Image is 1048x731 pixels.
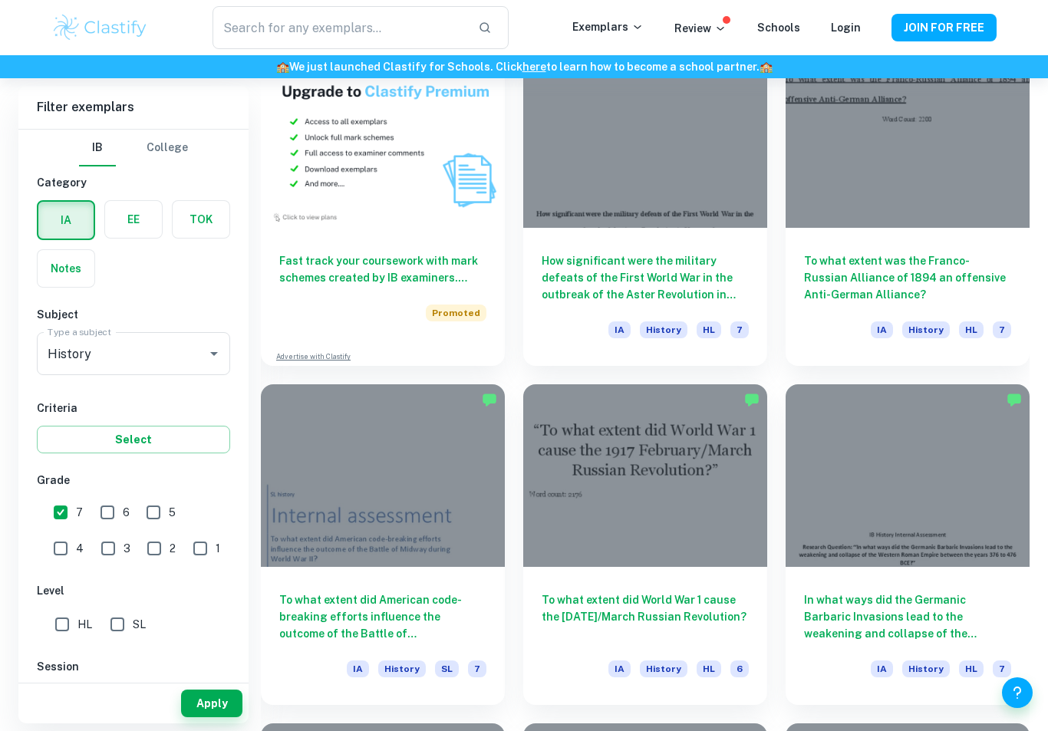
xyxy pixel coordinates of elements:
[608,321,631,338] span: IA
[730,321,749,338] span: 7
[523,384,767,706] a: To what extent did World War 1 cause the [DATE]/March Russian Revolution?IAHistoryHL6
[279,252,486,286] h6: Fast track your coursework with mark schemes created by IB examiners. Upgrade now
[959,660,984,677] span: HL
[347,660,369,677] span: IA
[216,540,220,557] span: 1
[640,660,687,677] span: History
[79,130,188,166] div: Filter type choice
[542,252,749,303] h6: How significant were the military defeats of the First World War in the outbreak of the Aster Rev...
[37,174,230,191] h6: Category
[79,130,116,166] button: IB
[3,58,1045,75] h6: We just launched Clastify for Schools. Click to learn how to become a school partner.
[522,61,546,73] a: here
[871,660,893,677] span: IA
[123,504,130,521] span: 6
[786,384,1030,706] a: In what ways did the Germanic Barbaric Invasions lead to the weakening and collapse of the Wester...
[147,130,188,166] button: College
[38,250,94,287] button: Notes
[640,321,687,338] span: History
[37,472,230,489] h6: Grade
[170,540,176,557] span: 2
[76,540,84,557] span: 4
[993,321,1011,338] span: 7
[786,44,1030,366] a: To what extent was the Franco-Russian Alliance of 1894 an offensive Anti-German Alliance?IAHistor...
[697,321,721,338] span: HL
[572,18,644,35] p: Exemplars
[18,86,249,129] h6: Filter exemplars
[276,61,289,73] span: 🏫
[760,61,773,73] span: 🏫
[51,12,149,43] img: Clastify logo
[435,660,459,677] span: SL
[276,351,351,362] a: Advertise with Clastify
[902,321,950,338] span: History
[730,660,749,677] span: 6
[426,305,486,321] span: Promoted
[993,660,1011,677] span: 7
[181,690,242,717] button: Apply
[124,540,130,557] span: 3
[169,504,176,521] span: 5
[48,325,111,338] label: Type a subject
[831,21,861,34] a: Login
[959,321,984,338] span: HL
[37,658,230,675] h6: Session
[37,582,230,599] h6: Level
[804,252,1011,303] h6: To what extent was the Franco-Russian Alliance of 1894 an offensive Anti-German Alliance?
[37,400,230,417] h6: Criteria
[804,591,1011,642] h6: In what ways did the Germanic Barbaric Invasions lead to the weakening and collapse of the Wester...
[468,660,486,677] span: 7
[871,321,893,338] span: IA
[279,591,486,642] h6: To what extent did American code-breaking efforts influence the outcome of the Battle of [GEOGRAP...
[744,392,760,407] img: Marked
[378,660,426,677] span: History
[891,14,997,41] button: JOIN FOR FREE
[482,392,497,407] img: Marked
[133,616,146,633] span: SL
[261,384,505,706] a: To what extent did American code-breaking efforts influence the outcome of the Battle of [GEOGRAP...
[697,660,721,677] span: HL
[173,201,229,238] button: TOK
[76,504,83,521] span: 7
[37,426,230,453] button: Select
[902,660,950,677] span: History
[38,202,94,239] button: IA
[1007,392,1022,407] img: Marked
[1002,677,1033,708] button: Help and Feedback
[757,21,800,34] a: Schools
[203,343,225,364] button: Open
[37,306,230,323] h6: Subject
[542,591,749,642] h6: To what extent did World War 1 cause the [DATE]/March Russian Revolution?
[213,6,466,49] input: Search for any exemplars...
[608,660,631,677] span: IA
[77,616,92,633] span: HL
[105,201,162,238] button: EE
[674,20,727,37] p: Review
[261,44,505,228] img: Thumbnail
[523,44,767,366] a: How significant were the military defeats of the First World War in the outbreak of the Aster Rev...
